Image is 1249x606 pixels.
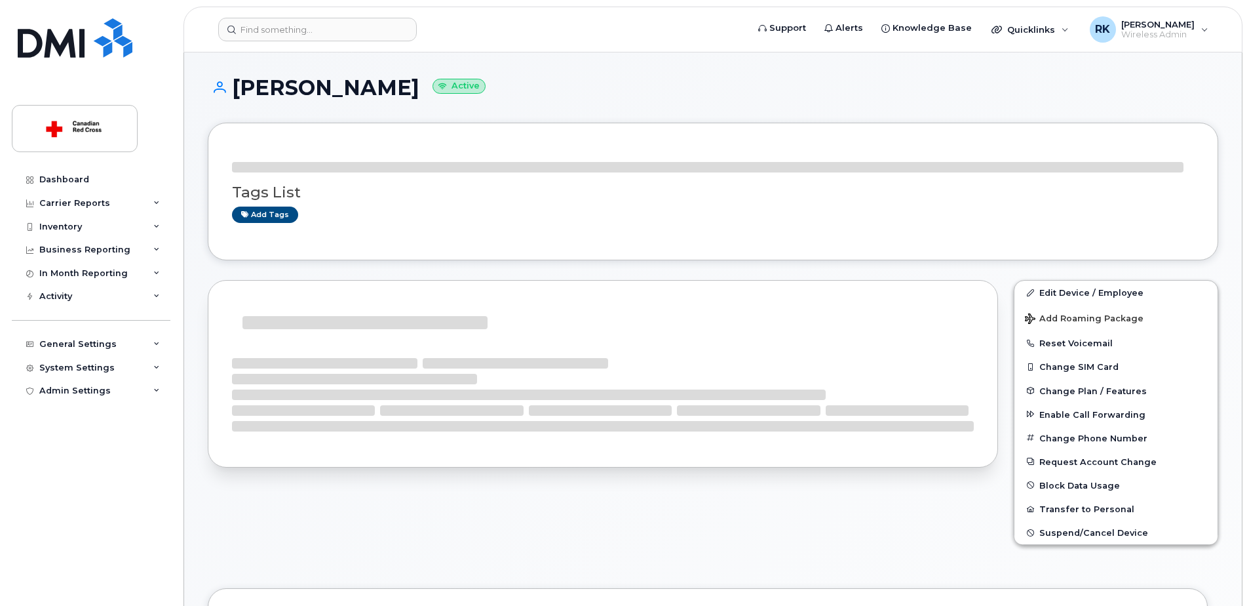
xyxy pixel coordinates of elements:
[232,207,298,223] a: Add tags
[1039,528,1148,538] span: Suspend/Cancel Device
[1014,379,1218,403] button: Change Plan / Features
[1014,355,1218,378] button: Change SIM Card
[1014,497,1218,521] button: Transfer to Personal
[1014,304,1218,331] button: Add Roaming Package
[1014,474,1218,497] button: Block Data Usage
[1014,521,1218,544] button: Suspend/Cancel Device
[1014,426,1218,450] button: Change Phone Number
[1014,331,1218,355] button: Reset Voicemail
[1014,403,1218,426] button: Enable Call Forwarding
[208,76,1218,99] h1: [PERSON_NAME]
[1039,386,1147,395] span: Change Plan / Features
[1014,450,1218,474] button: Request Account Change
[432,79,486,94] small: Active
[1025,313,1143,326] span: Add Roaming Package
[1039,409,1145,419] span: Enable Call Forwarding
[1014,281,1218,304] a: Edit Device / Employee
[232,184,1194,201] h3: Tags List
